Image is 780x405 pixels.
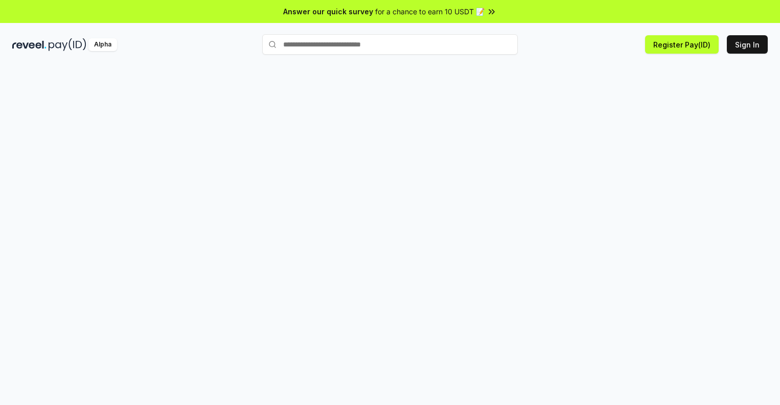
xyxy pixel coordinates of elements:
[283,6,373,17] span: Answer our quick survey
[645,35,719,54] button: Register Pay(ID)
[375,6,485,17] span: for a chance to earn 10 USDT 📝
[12,38,47,51] img: reveel_dark
[49,38,86,51] img: pay_id
[727,35,768,54] button: Sign In
[88,38,117,51] div: Alpha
